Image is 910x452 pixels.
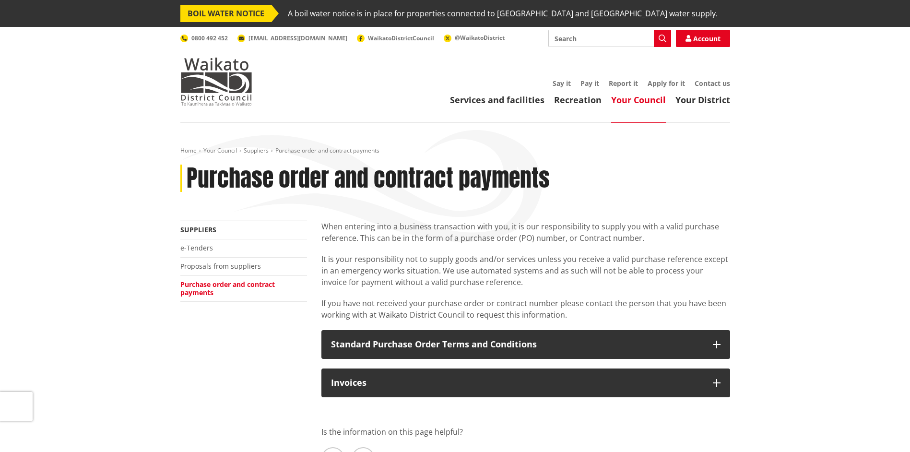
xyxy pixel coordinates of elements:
[180,34,228,42] a: 0800 492 452
[331,378,703,388] h3: Invoices
[187,165,550,192] h1: Purchase order and contract payments
[180,146,197,155] a: Home
[444,34,505,42] a: @WaikatoDistrict
[321,330,730,359] button: Standard Purchase Order Terms and Conditions
[203,146,237,155] a: Your Council
[244,146,269,155] a: Suppliers
[695,79,730,88] a: Contact us
[675,94,730,106] a: Your District
[180,58,252,106] img: Waikato District Council - Te Kaunihera aa Takiwaa o Waikato
[450,94,544,106] a: Services and facilities
[180,262,261,271] a: Proposals from suppliers
[180,225,216,234] a: Suppliers
[455,34,505,42] span: @WaikatoDistrict
[357,34,434,42] a: WaikatoDistrictCouncil
[237,34,347,42] a: [EMAIL_ADDRESS][DOMAIN_NAME]
[180,243,213,252] a: e-Tenders
[248,34,347,42] span: [EMAIL_ADDRESS][DOMAIN_NAME]
[580,79,599,88] a: Pay it
[180,280,275,297] a: Purchase order and contract payments
[648,79,685,88] a: Apply for it
[191,34,228,42] span: 0800 492 452
[321,426,730,438] p: Is the information on this page helpful?
[676,30,730,47] a: Account
[321,297,730,321] p: If you have not received your purchase order or contract number please contact the person that yo...
[553,79,571,88] a: Say it
[275,146,379,155] span: Purchase order and contract payments
[321,253,730,288] p: It is your responsibility not to supply goods and/or services unless you receive a valid purchase...
[180,147,730,155] nav: breadcrumb
[554,94,602,106] a: Recreation
[321,369,730,397] button: Invoices
[321,221,730,244] p: When entering into a business transaction with you, it is our responsibility to supply you with a...
[611,94,666,106] a: Your Council
[331,340,703,349] h3: Standard Purchase Order Terms and Conditions
[548,30,671,47] input: Search input
[180,5,272,22] span: BOIL WATER NOTICE
[288,5,718,22] span: A boil water notice is in place for properties connected to [GEOGRAPHIC_DATA] and [GEOGRAPHIC_DAT...
[609,79,638,88] a: Report it
[368,34,434,42] span: WaikatoDistrictCouncil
